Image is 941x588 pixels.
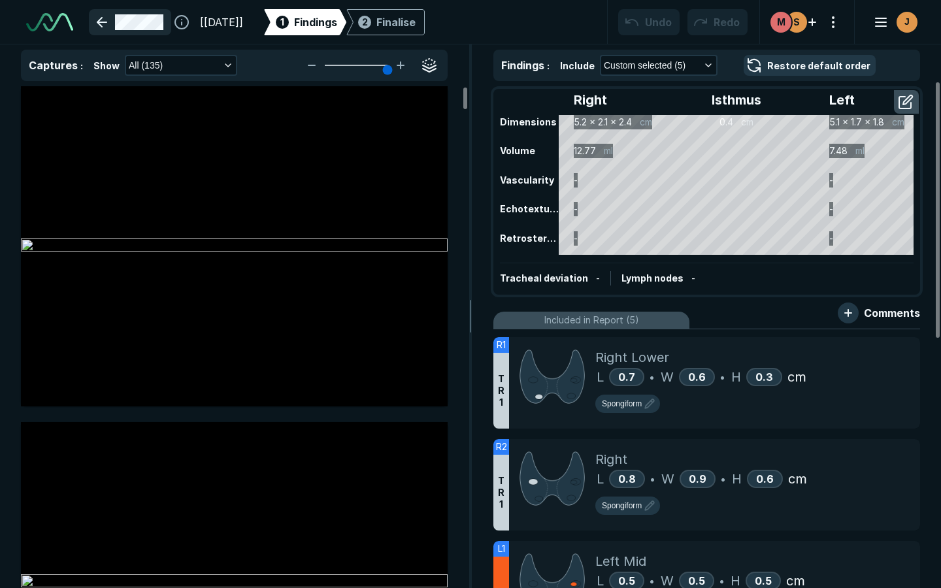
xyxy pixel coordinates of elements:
span: : [80,60,83,71]
span: • [721,471,725,487]
span: 0.5 [618,574,635,587]
span: 0.7 [618,370,635,384]
img: See-Mode Logo [26,13,73,31]
span: 1 [280,15,284,29]
span: L [597,469,604,489]
span: Findings [294,14,337,30]
div: avatar-name [770,12,791,33]
span: L1 [498,542,505,556]
div: Finalise [376,14,416,30]
span: Spongiform [602,398,642,410]
span: Right [595,449,627,469]
span: Include [560,59,595,73]
a: See-Mode Logo [21,8,78,37]
span: Custom selected (5) [604,58,685,73]
button: Undo [618,9,680,35]
span: - [691,272,695,284]
span: R2 [496,440,507,454]
span: J [904,15,910,29]
span: [[DATE]] [200,14,243,30]
span: • [720,369,725,385]
span: T R 1 [498,475,504,510]
span: T R 1 [498,373,504,408]
span: Left Mid [595,551,646,571]
span: R1 [497,338,506,352]
span: : [547,60,550,71]
span: M [777,15,785,29]
div: 1Findings [264,9,346,35]
img: 9HKrstAAAABklEQVQDAAX7as1C6jpNAAAAAElFTkSuQmCC [520,449,585,508]
span: Findings [501,59,544,72]
img: 7VkQoQAAAAZJREFUAwB31mrNs0mH6QAAAABJRU5ErkJggg== [520,348,585,406]
span: W [661,469,674,489]
span: Tracheal deviation [500,272,588,284]
span: Show [93,59,120,73]
span: • [650,369,654,385]
span: H [731,367,741,387]
span: H [732,469,742,489]
span: 0.8 [618,472,636,485]
div: avatar-name [786,12,807,33]
button: Redo [687,9,748,35]
span: Included in Report (5) [544,313,639,327]
button: avatar-name [865,9,920,35]
span: L [597,367,604,387]
span: 0.6 [756,472,774,485]
div: avatar-name [897,12,917,33]
span: cm [788,469,807,489]
li: R1TR1Right LowerL0.7•W0.6•H0.3cm [493,337,920,429]
span: 0.5 [755,574,772,587]
span: S [793,15,800,29]
span: cm [787,367,806,387]
span: Captures [29,59,78,72]
span: 0.9 [689,472,706,485]
span: • [650,471,655,487]
span: 0.5 [688,574,705,587]
div: 2Finalise [346,9,425,35]
span: 0.3 [755,370,773,384]
span: W [661,367,674,387]
span: - [596,272,600,284]
button: Restore default order [744,55,876,76]
span: All (135) [129,58,163,73]
span: Right Lower [595,348,669,367]
span: 2 [362,15,368,29]
span: Spongiform [602,500,642,512]
span: Comments [864,305,920,321]
li: R2TR1RightL0.8•W0.9•H0.6cm [493,439,920,531]
span: 0.6 [688,370,706,384]
span: Lymph nodes [621,272,684,284]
